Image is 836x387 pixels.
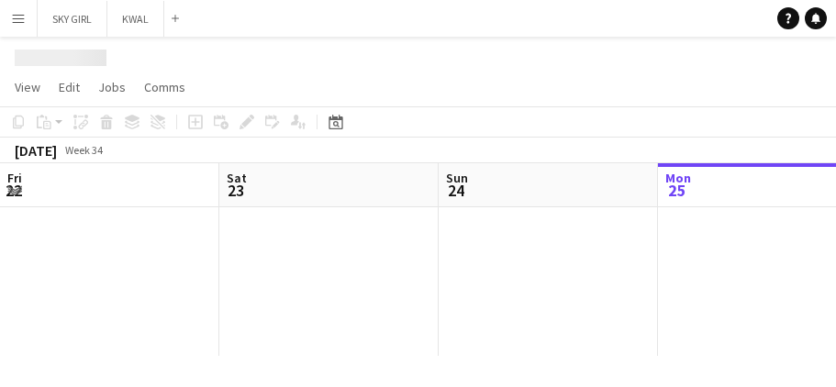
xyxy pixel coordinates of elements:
[15,141,57,160] div: [DATE]
[5,180,22,201] span: 22
[137,75,193,99] a: Comms
[51,75,87,99] a: Edit
[59,79,80,95] span: Edit
[665,170,691,186] span: Mon
[7,75,48,99] a: View
[91,75,133,99] a: Jobs
[38,1,107,37] button: SKY GIRL
[663,180,691,201] span: 25
[443,180,468,201] span: 24
[446,170,468,186] span: Sun
[224,180,247,201] span: 23
[107,1,164,37] button: KWAL
[61,143,106,157] span: Week 34
[98,79,126,95] span: Jobs
[7,170,22,186] span: Fri
[15,79,40,95] span: View
[144,79,185,95] span: Comms
[227,170,247,186] span: Sat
